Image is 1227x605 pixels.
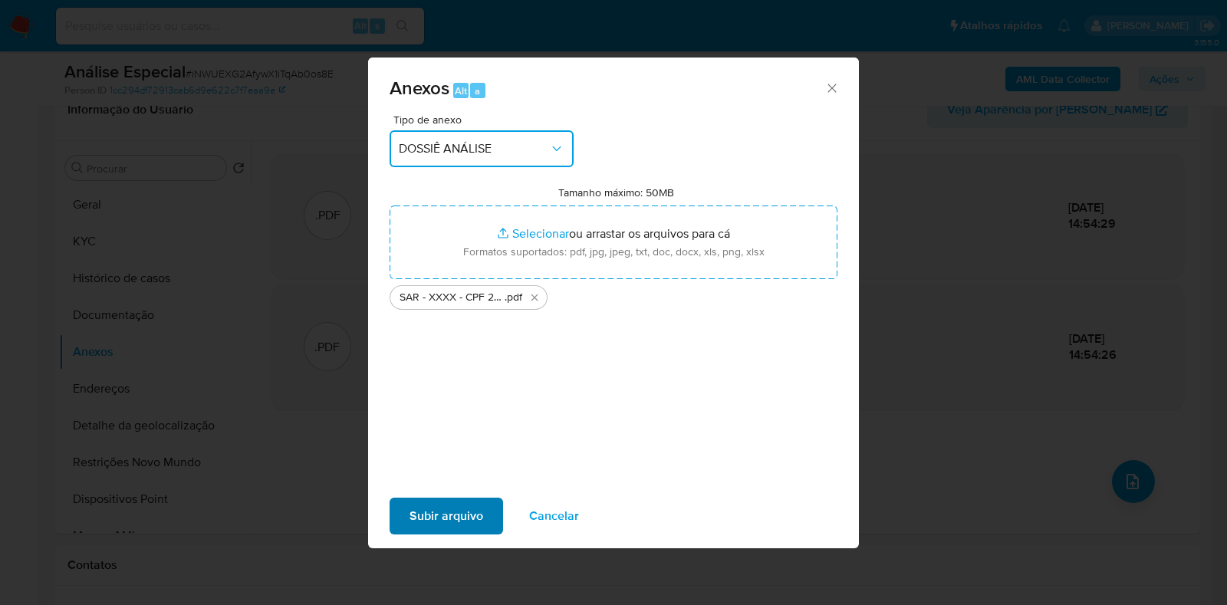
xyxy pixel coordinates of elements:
button: Excluir SAR - XXXX - CPF 23069162843 - DANIEL CAMPOS DO AMARAL.pdf [525,288,544,307]
button: DOSSIÊ ANÁLISE [390,130,574,167]
span: .pdf [505,290,522,305]
label: Tamanho máximo: 50MB [558,186,674,199]
button: Fechar [824,81,838,94]
span: Cancelar [529,499,579,533]
button: Cancelar [509,498,599,534]
span: DOSSIÊ ANÁLISE [399,141,549,156]
span: a [475,84,480,98]
ul: Arquivos selecionados [390,279,837,310]
button: Subir arquivo [390,498,503,534]
span: Subir arquivo [410,499,483,533]
span: SAR - XXXX - CPF 23069162843 - [PERSON_NAME] DO AMARAL [400,290,505,305]
span: Alt [455,84,467,98]
span: Anexos [390,74,449,101]
span: Tipo de anexo [393,114,577,125]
